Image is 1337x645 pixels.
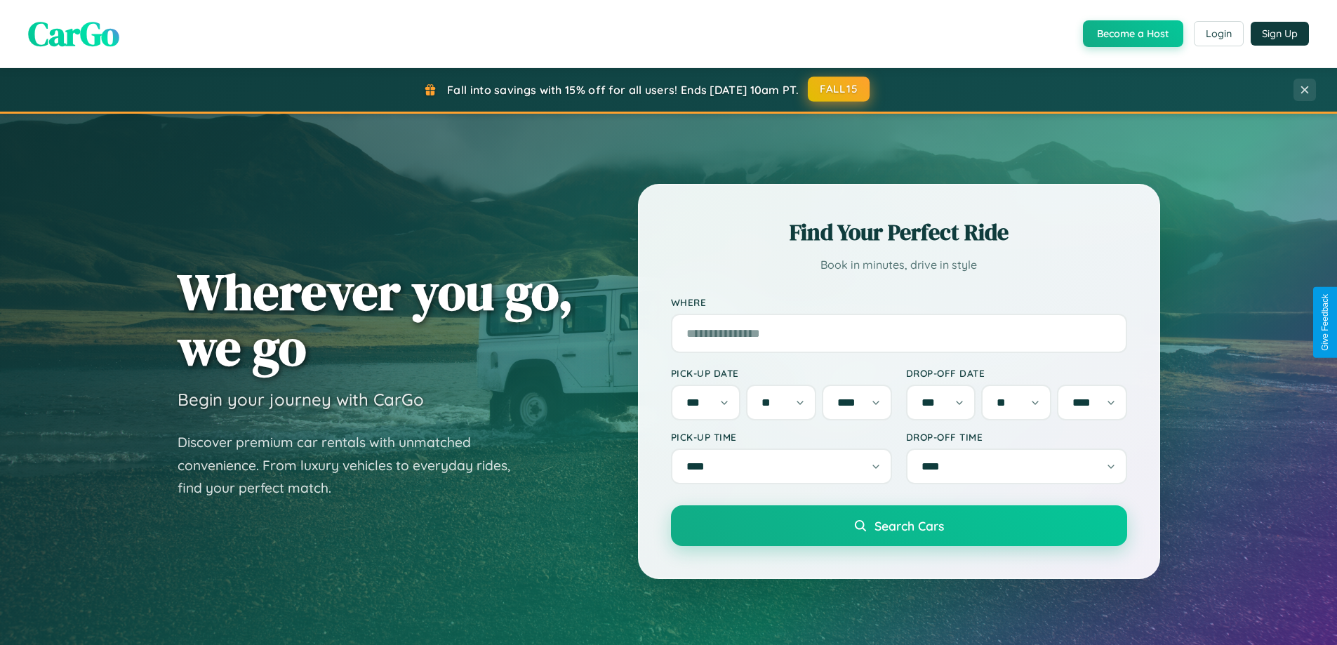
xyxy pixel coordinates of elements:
label: Pick-up Date [671,367,892,379]
h2: Find Your Perfect Ride [671,217,1127,248]
label: Where [671,296,1127,308]
label: Drop-off Date [906,367,1127,379]
button: Become a Host [1083,20,1183,47]
p: Book in minutes, drive in style [671,255,1127,275]
button: Login [1194,21,1244,46]
label: Drop-off Time [906,431,1127,443]
h3: Begin your journey with CarGo [178,389,424,410]
p: Discover premium car rentals with unmatched convenience. From luxury vehicles to everyday rides, ... [178,431,528,500]
button: Search Cars [671,505,1127,546]
span: CarGo [28,11,119,57]
label: Pick-up Time [671,431,892,443]
h1: Wherever you go, we go [178,264,573,375]
div: Give Feedback [1320,294,1330,351]
button: FALL15 [808,77,870,102]
button: Sign Up [1251,22,1309,46]
span: Search Cars [874,518,944,533]
span: Fall into savings with 15% off for all users! Ends [DATE] 10am PT. [447,83,799,97]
